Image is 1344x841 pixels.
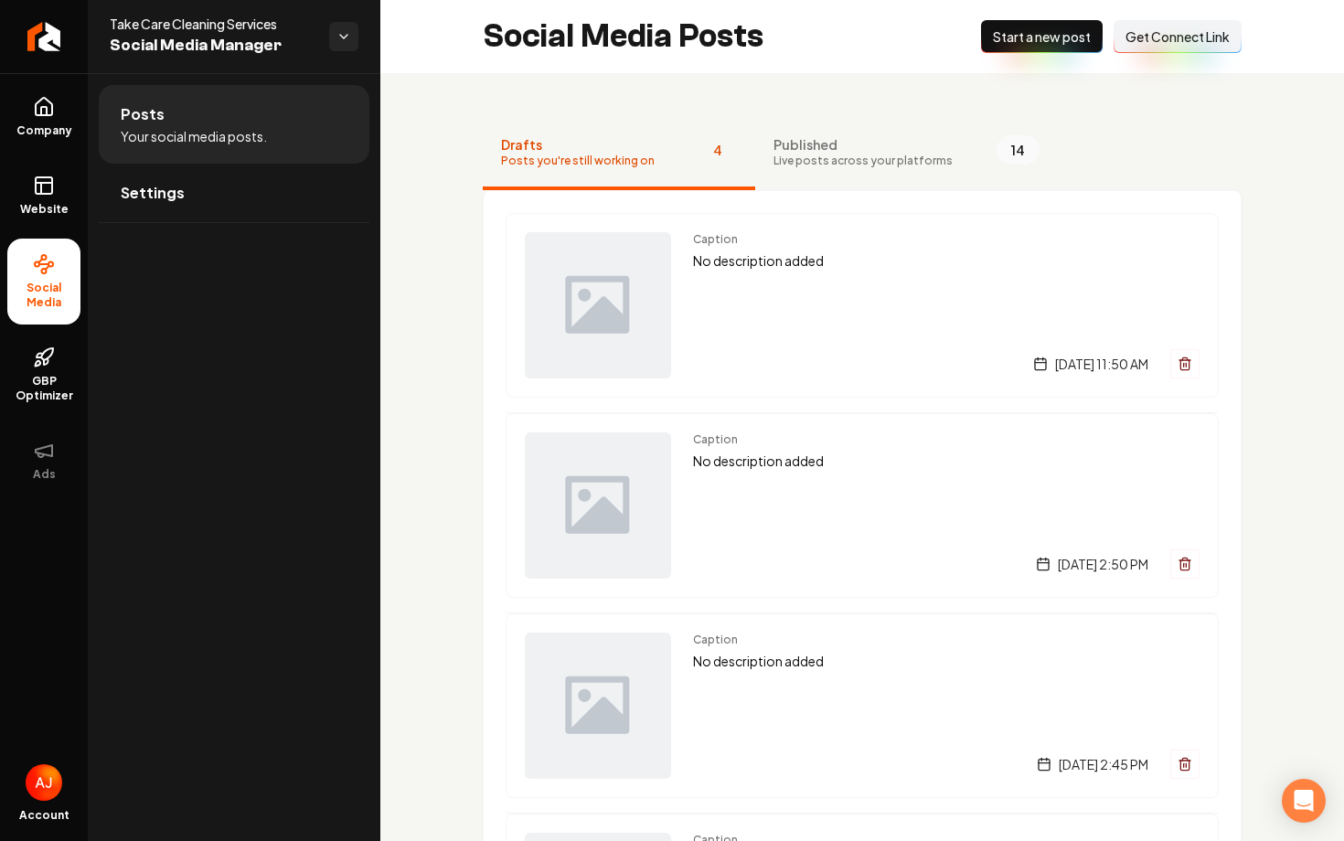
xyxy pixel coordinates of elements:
[693,651,1200,672] p: No description added
[501,154,655,168] span: Posts you're still working on
[997,135,1040,165] span: 14
[483,18,763,55] h2: Social Media Posts
[693,232,1200,247] span: Caption
[26,467,63,482] span: Ads
[9,123,80,138] span: Company
[773,135,953,154] span: Published
[1055,355,1148,373] span: [DATE] 11:50 AM
[7,81,80,153] a: Company
[483,117,1242,190] nav: Tabs
[525,232,671,378] img: Post preview
[7,374,80,403] span: GBP Optimizer
[525,633,671,779] img: Post preview
[99,164,369,222] a: Settings
[501,135,655,154] span: Drafts
[7,160,80,231] a: Website
[755,117,1058,190] button: PublishedLive posts across your platforms14
[506,412,1219,598] a: Post previewCaptionNo description added[DATE] 2:50 PM
[26,764,62,801] img: Austin Jellison
[110,33,315,59] span: Social Media Manager
[27,22,61,51] img: Rebolt Logo
[699,135,737,165] span: 4
[13,202,76,217] span: Website
[981,20,1103,53] button: Start a new post
[993,27,1091,46] span: Start a new post
[1125,27,1230,46] span: Get Connect Link
[7,425,80,496] button: Ads
[7,332,80,418] a: GBP Optimizer
[121,182,185,204] span: Settings
[506,612,1219,798] a: Post previewCaptionNo description added[DATE] 2:45 PM
[483,117,755,190] button: DraftsPosts you're still working on4
[693,633,1200,647] span: Caption
[26,764,62,801] button: Open user button
[1114,20,1242,53] button: Get Connect Link
[1282,779,1326,823] div: Open Intercom Messenger
[773,154,953,168] span: Live posts across your platforms
[506,213,1219,398] a: Post previewCaptionNo description added[DATE] 11:50 AM
[19,808,69,823] span: Account
[7,281,80,310] span: Social Media
[525,432,671,579] img: Post preview
[693,451,1200,472] p: No description added
[1059,755,1148,773] span: [DATE] 2:45 PM
[110,15,315,33] span: Take Care Cleaning Services
[1058,555,1148,573] span: [DATE] 2:50 PM
[693,250,1200,271] p: No description added
[693,432,1200,447] span: Caption
[121,127,267,145] span: Your social media posts.
[121,103,165,125] span: Posts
